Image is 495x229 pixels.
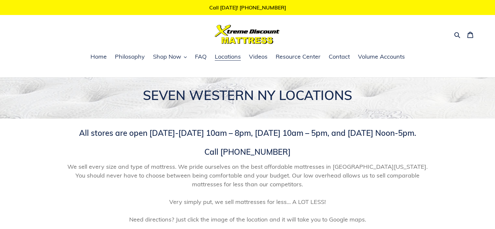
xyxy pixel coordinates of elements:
a: Philosophy [112,52,148,62]
span: Philosophy [115,53,145,61]
button: Shop Now [150,52,190,62]
a: FAQ [192,52,210,62]
a: Home [87,52,110,62]
span: FAQ [195,53,207,61]
span: All stores are open [DATE]-[DATE] 10am – 8pm, [DATE] 10am – 5pm, and [DATE] Noon-5pm. Call [PHONE... [79,128,416,157]
a: Volume Accounts [355,52,408,62]
a: Contact [325,52,353,62]
a: Videos [246,52,271,62]
img: Xtreme Discount Mattress [215,25,280,44]
span: We sell every size and type of mattress. We pride ourselves on the best affordable mattresses in ... [62,162,433,224]
span: Resource Center [276,53,321,61]
span: Volume Accounts [358,53,405,61]
span: SEVEN WESTERN NY LOCATIONS [143,87,352,103]
a: Resource Center [272,52,324,62]
span: Videos [249,53,268,61]
span: Home [90,53,107,61]
span: Locations [215,53,241,61]
a: Locations [212,52,244,62]
span: Contact [329,53,350,61]
span: Shop Now [153,53,181,61]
